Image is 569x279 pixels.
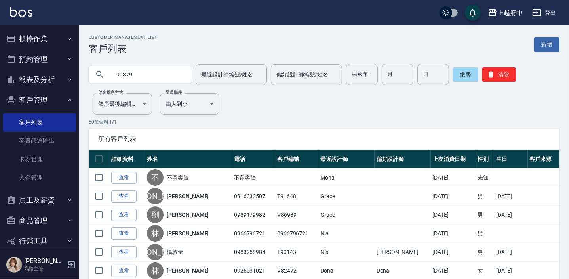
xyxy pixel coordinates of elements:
[109,150,145,168] th: 詳細資料
[528,150,559,168] th: 客戶來源
[111,172,137,184] a: 查看
[89,43,157,54] h3: 客戶列表
[166,90,182,96] label: 呈現順序
[431,206,476,224] td: [DATE]
[232,150,275,168] th: 電話
[275,224,318,243] td: 0966796721
[465,5,481,21] button: save
[318,243,375,262] td: Nia
[482,67,516,82] button: 清除
[3,132,76,150] a: 客資篩選匯出
[476,206,494,224] td: 男
[494,243,528,262] td: [DATE]
[111,190,137,203] a: 查看
[111,209,137,221] a: 查看
[453,67,478,82] button: 搜尋
[494,150,528,168] th: 生日
[167,267,209,275] a: [PERSON_NAME]
[232,187,275,206] td: 0916333507
[275,187,318,206] td: T91648
[431,243,476,262] td: [DATE]
[431,168,476,187] td: [DATE]
[111,265,137,277] a: 查看
[167,174,189,182] a: 不留客資
[3,231,76,251] button: 行銷工具
[3,29,76,49] button: 櫃檯作業
[275,243,318,262] td: T90143
[534,37,559,52] a: 新增
[485,5,526,21] button: 上越府中
[494,206,528,224] td: [DATE]
[111,246,137,258] a: 查看
[318,187,375,206] td: Grace
[147,262,164,279] div: 林
[3,49,76,70] button: 預約管理
[147,225,164,242] div: 林
[476,224,494,243] td: 男
[232,224,275,243] td: 0966796721
[167,229,209,237] a: [PERSON_NAME]
[98,135,550,143] span: 所有客戶列表
[497,8,523,18] div: 上越府中
[232,206,275,224] td: 0989179982
[275,206,318,224] td: V86989
[318,206,375,224] td: Grace
[318,224,375,243] td: Nia
[3,150,76,168] a: 卡券管理
[98,90,123,96] label: 顧客排序方式
[3,113,76,132] a: 客戶列表
[3,190,76,210] button: 員工及薪資
[160,93,219,115] div: 由大到小
[476,150,494,168] th: 性別
[476,168,494,187] td: 未知
[476,243,494,262] td: 男
[167,248,183,256] a: 楊敦量
[147,206,164,223] div: 劉
[476,187,494,206] td: 男
[111,64,185,85] input: 搜尋關鍵字
[147,244,164,260] div: [PERSON_NAME]
[494,187,528,206] td: [DATE]
[275,150,318,168] th: 客戶編號
[89,35,157,40] h2: Customer Management List
[145,150,232,168] th: 姓名
[167,211,209,219] a: [PERSON_NAME]
[232,243,275,262] td: 0983258984
[3,168,76,187] a: 入金管理
[431,187,476,206] td: [DATE]
[111,227,137,240] a: 查看
[529,6,559,20] button: 登出
[147,169,164,186] div: 不
[6,257,22,273] img: Person
[10,7,32,17] img: Logo
[3,69,76,90] button: 報表及分析
[89,118,559,126] p: 50 筆資料, 1 / 1
[3,90,76,111] button: 客戶管理
[24,257,65,265] h5: [PERSON_NAME]
[93,93,152,115] div: 依序最後編輯時間
[375,150,431,168] th: 偏好設計師
[3,210,76,231] button: 商品管理
[318,150,375,168] th: 最近設計師
[375,243,431,262] td: [PERSON_NAME]
[147,188,164,204] div: [PERSON_NAME]
[232,168,275,187] td: 不留客資
[167,192,209,200] a: [PERSON_NAME]
[24,265,65,272] p: 高階主管
[318,168,375,187] td: Mona
[431,150,476,168] th: 上次消費日期
[431,224,476,243] td: [DATE]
